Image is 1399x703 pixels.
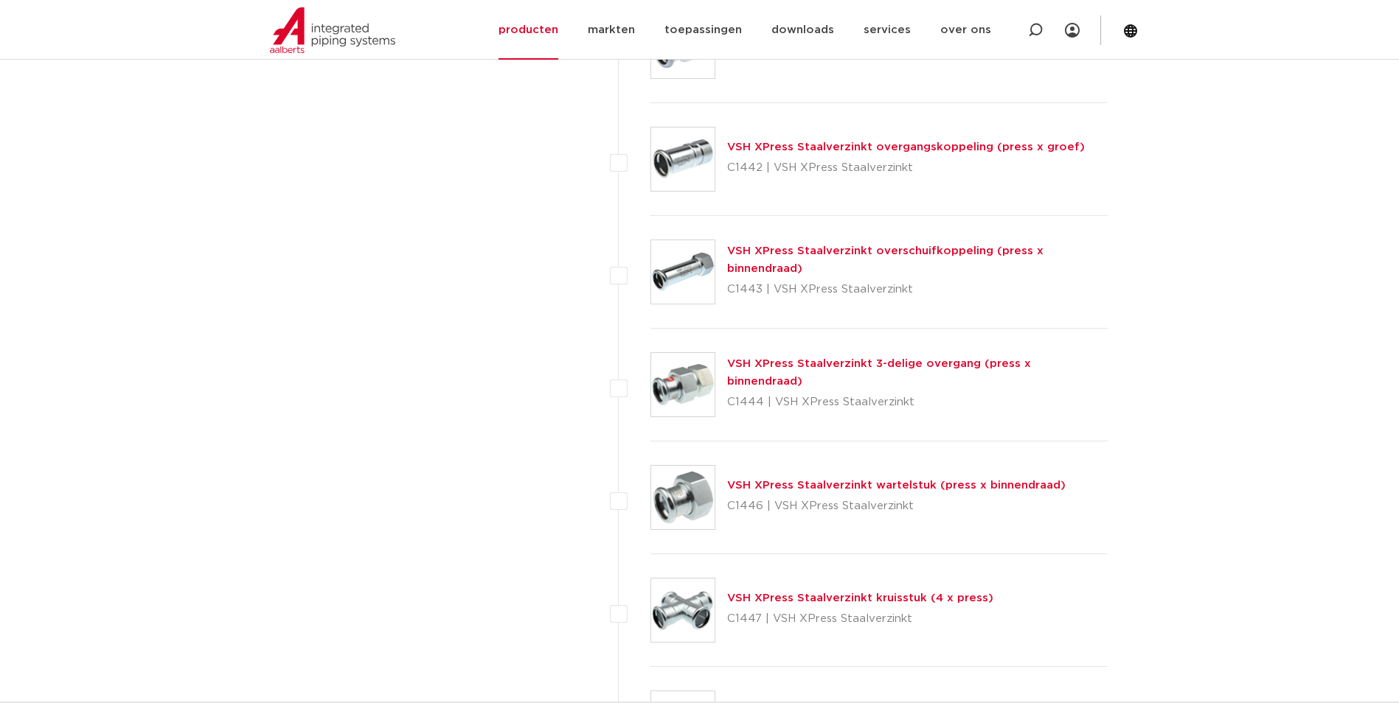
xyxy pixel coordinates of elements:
[727,245,1044,274] a: VSH XPress Staalverzinkt overschuifkoppeling (press x binnendraad)
[651,466,715,529] img: Thumbnail for VSH XPress Staalverzinkt wartelstuk (press x binnendraad)
[651,353,715,416] img: Thumbnail for VSH XPress Staalverzinkt 3-delige overgang (press x binnendraad)
[727,391,1108,414] p: C1444 | VSH XPress Staalverzinkt
[727,141,1085,153] a: VSH XPress Staalverzinkt overgangskoppeling (press x groef)
[727,156,1085,180] p: C1442 | VSH XPress Staalverzinkt
[727,278,1108,301] p: C1443 | VSH XPress Staalverzinkt
[727,480,1066,491] a: VSH XPress Staalverzinkt wartelstuk (press x binnendraad)
[651,127,715,191] img: Thumbnail for VSH XPress Staalverzinkt overgangskoppeling (press x groef)
[727,494,1066,518] p: C1446 | VSH XPress Staalverzinkt
[727,358,1031,387] a: VSH XPress Staalverzinkt 3-delige overgang (press x binnendraad)
[651,578,715,642] img: Thumbnail for VSH XPress Staalverzinkt kruisstuk (4 x press)
[651,240,715,304] img: Thumbnail for VSH XPress Staalverzinkt overschuifkoppeling (press x binnendraad)
[727,592,993,604] a: VSH XPress Staalverzinkt kruisstuk (4 x press)
[727,607,993,631] p: C1447 | VSH XPress Staalverzinkt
